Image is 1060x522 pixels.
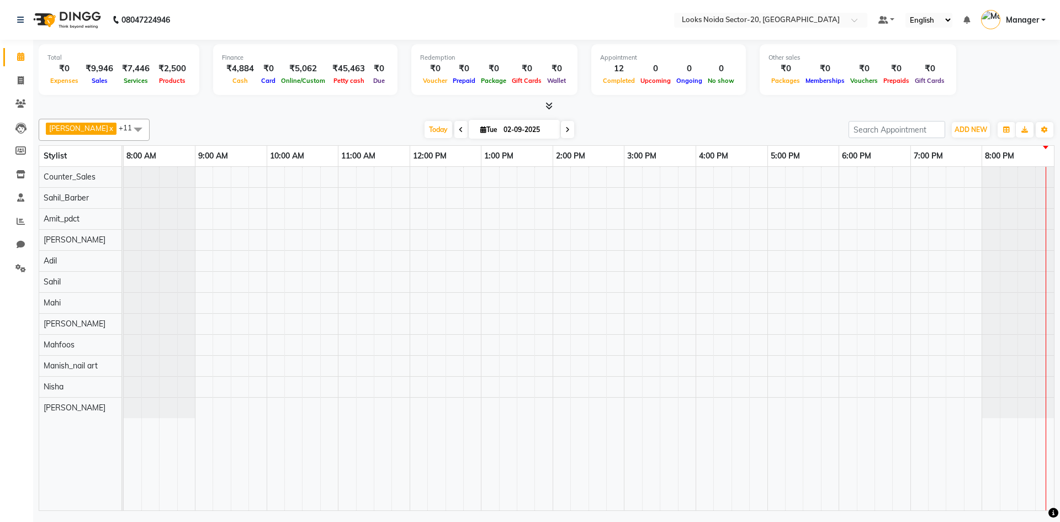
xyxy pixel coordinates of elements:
[696,148,731,164] a: 4:00 PM
[119,123,140,132] span: +11
[1006,14,1039,26] span: Manager
[420,53,569,62] div: Redemption
[44,403,105,413] span: [PERSON_NAME]
[500,122,555,138] input: 2025-09-02
[121,4,170,35] b: 08047224946
[369,62,389,75] div: ₹0
[331,77,367,85] span: Petty cash
[44,382,63,392] span: Nisha
[370,77,388,85] span: Due
[544,77,569,85] span: Wallet
[118,62,154,75] div: ₹7,446
[44,151,67,161] span: Stylist
[478,77,509,85] span: Package
[410,148,449,164] a: 12:00 PM
[44,319,105,329] span: [PERSON_NAME]
[124,148,159,164] a: 8:00 AM
[509,62,544,75] div: ₹0
[47,62,81,75] div: ₹0
[108,124,113,133] a: x
[638,77,674,85] span: Upcoming
[847,77,881,85] span: Vouchers
[509,77,544,85] span: Gift Cards
[28,4,104,35] img: logo
[44,298,61,308] span: Mahi
[553,148,588,164] a: 2:00 PM
[705,77,737,85] span: No show
[600,62,638,75] div: 12
[222,53,389,62] div: Finance
[121,77,151,85] span: Services
[47,53,190,62] div: Total
[420,77,450,85] span: Voucher
[952,122,990,138] button: ADD NEW
[600,53,737,62] div: Appointment
[674,77,705,85] span: Ongoing
[47,77,81,85] span: Expenses
[881,62,912,75] div: ₹0
[478,62,509,75] div: ₹0
[803,62,847,75] div: ₹0
[154,62,190,75] div: ₹2,500
[803,77,847,85] span: Memberships
[768,62,803,75] div: ₹0
[705,62,737,75] div: 0
[912,62,947,75] div: ₹0
[768,77,803,85] span: Packages
[44,172,96,182] span: Counter_Sales
[278,62,328,75] div: ₹5,062
[267,148,307,164] a: 10:00 AM
[44,235,105,245] span: [PERSON_NAME]
[674,62,705,75] div: 0
[768,148,803,164] a: 5:00 PM
[955,125,987,134] span: ADD NEW
[478,125,500,134] span: Tue
[156,77,188,85] span: Products
[44,361,98,371] span: Manish_nail art
[44,214,79,224] span: Amit_pdct
[222,62,258,75] div: ₹4,884
[911,148,946,164] a: 7:00 PM
[44,277,61,287] span: Sahil
[44,193,89,203] span: Sahil_Barber
[420,62,450,75] div: ₹0
[624,148,659,164] a: 3:00 PM
[638,62,674,75] div: 0
[89,77,110,85] span: Sales
[278,77,328,85] span: Online/Custom
[49,124,108,133] span: [PERSON_NAME]
[768,53,947,62] div: Other sales
[839,148,874,164] a: 6:00 PM
[425,121,452,138] span: Today
[328,62,369,75] div: ₹45,463
[881,77,912,85] span: Prepaids
[450,77,478,85] span: Prepaid
[981,10,1000,29] img: Manager
[450,62,478,75] div: ₹0
[600,77,638,85] span: Completed
[338,148,378,164] a: 11:00 AM
[230,77,251,85] span: Cash
[258,77,278,85] span: Card
[81,62,118,75] div: ₹9,946
[44,256,57,266] span: Adil
[195,148,231,164] a: 9:00 AM
[258,62,278,75] div: ₹0
[912,77,947,85] span: Gift Cards
[481,148,516,164] a: 1:00 PM
[982,148,1017,164] a: 8:00 PM
[847,62,881,75] div: ₹0
[849,121,945,138] input: Search Appointment
[44,340,75,350] span: Mahfoos
[544,62,569,75] div: ₹0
